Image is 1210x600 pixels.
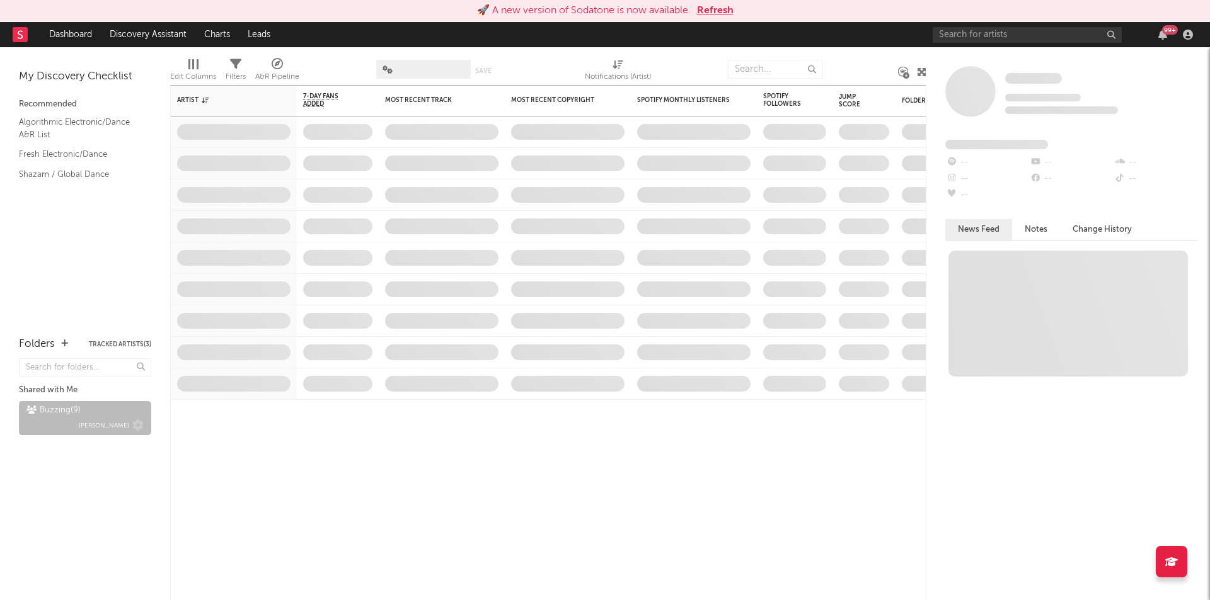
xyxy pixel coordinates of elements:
div: My Discovery Checklist [19,69,151,84]
div: Artist [177,96,272,104]
div: -- [945,187,1029,203]
div: Filters [226,54,246,90]
button: Tracked Artists(3) [89,341,151,348]
a: Dashboard [40,22,101,47]
a: Buzzing(9)[PERSON_NAME] [19,401,151,435]
a: Shazam / Global Dance [19,167,139,181]
div: -- [1029,154,1113,171]
div: Edit Columns [170,69,216,84]
div: Folders [902,97,996,105]
span: [PERSON_NAME] [79,418,129,433]
div: Spotify Monthly Listeners [637,96,732,104]
button: Refresh [697,3,734,18]
button: Save [475,67,492,74]
div: Edit Columns [170,54,216,90]
button: Notes [1012,219,1060,240]
span: Fans Added by Platform [945,140,1048,149]
span: Tracking Since: [DATE] [1005,94,1081,101]
div: Spotify Followers [763,93,807,108]
div: A&R Pipeline [255,54,299,90]
div: Filters [226,69,246,84]
span: 7-Day Fans Added [303,93,354,108]
div: A&R Pipeline [255,69,299,84]
a: Algorithmic Electronic/Dance A&R List [19,115,139,141]
div: -- [1114,171,1197,187]
a: Leads [239,22,279,47]
div: -- [1029,171,1113,187]
div: Notifications (Artist) [585,69,651,84]
div: Notifications (Artist) [585,54,651,90]
div: -- [945,154,1029,171]
a: Fresh Electronic/Dance [19,147,139,161]
div: -- [1114,154,1197,171]
a: Charts [195,22,239,47]
button: News Feed [945,219,1012,240]
button: 99+ [1158,30,1167,40]
div: -- [945,171,1029,187]
div: Folders [19,337,55,352]
div: Jump Score [839,93,870,108]
div: Most Recent Track [385,96,480,104]
a: Some Artist [1005,72,1062,85]
div: 99 + [1162,25,1178,35]
div: Buzzing ( 9 ) [26,403,81,418]
button: Change History [1060,219,1144,240]
div: Most Recent Copyright [511,96,606,104]
div: Recommended [19,97,151,112]
input: Search for artists [933,27,1122,43]
span: Some Artist [1005,73,1062,84]
a: Discovery Assistant [101,22,195,47]
input: Search for folders... [19,358,151,376]
div: Shared with Me [19,383,151,398]
span: 0 fans last week [1005,106,1118,114]
input: Search... [728,60,822,79]
div: 🚀 A new version of Sodatone is now available. [477,3,691,18]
